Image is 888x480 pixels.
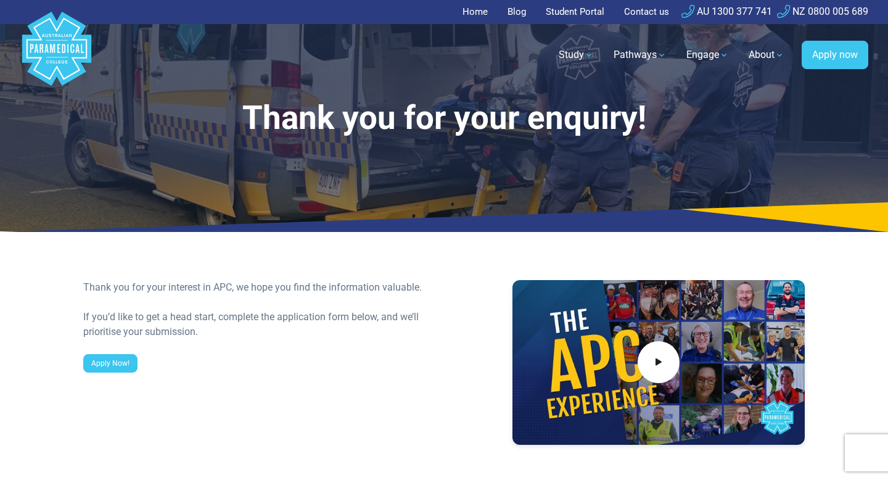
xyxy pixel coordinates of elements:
a: Pathways [606,38,674,72]
a: About [741,38,792,72]
a: Australian Paramedical College [20,24,94,86]
a: Engage [679,38,736,72]
a: Apply now [802,41,868,69]
a: Study [551,38,601,72]
a: Apply Now! [83,354,138,373]
div: If you’d like to get a head start, complete the application form below, and we’ll prioritise your... [83,310,437,339]
h1: Thank you for your enquiry! [83,99,805,138]
a: AU 1300 377 741 [681,6,772,17]
a: NZ 0800 005 689 [777,6,868,17]
div: Thank you for your interest in APC, we hope you find the information valuable. [83,280,437,295]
